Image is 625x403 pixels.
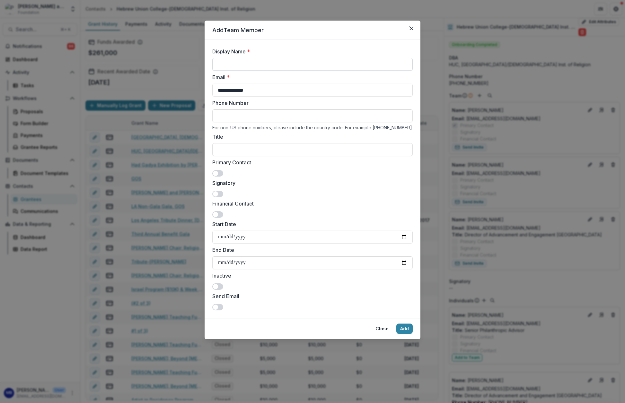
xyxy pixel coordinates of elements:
button: Close [372,324,392,334]
label: Start Date [212,220,409,228]
label: Phone Number [212,99,409,107]
header: Add Team Member [205,21,420,40]
label: Title [212,133,409,141]
label: Inactive [212,272,409,279]
label: Signatory [212,179,409,187]
button: Close [406,23,417,33]
button: Add [396,324,413,334]
label: Display Name [212,48,409,55]
div: For non-US phone numbers, please include the country code. For example [PHONE_NUMBER] [212,125,413,130]
label: Email [212,73,409,81]
label: Send Email [212,292,409,300]
label: End Date [212,246,409,254]
label: Financial Contact [212,200,409,207]
label: Primary Contact [212,159,409,166]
